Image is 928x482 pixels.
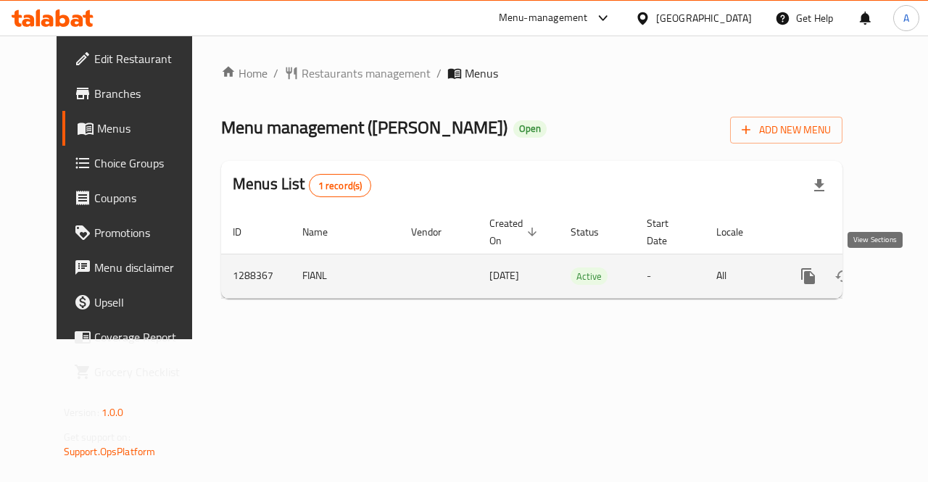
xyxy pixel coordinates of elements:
[489,266,519,285] span: [DATE]
[802,168,837,203] div: Export file
[97,120,200,137] span: Menus
[903,10,909,26] span: A
[233,223,260,241] span: ID
[62,320,212,354] a: Coverage Report
[94,154,200,172] span: Choice Groups
[62,250,212,285] a: Menu disclaimer
[94,189,200,207] span: Coupons
[791,259,826,294] button: more
[221,254,291,298] td: 1288367
[499,9,588,27] div: Menu-management
[705,254,779,298] td: All
[465,65,498,82] span: Menus
[221,65,268,82] a: Home
[513,120,547,138] div: Open
[635,254,705,298] td: -
[284,65,431,82] a: Restaurants management
[436,65,442,82] li: /
[62,354,212,389] a: Grocery Checklist
[94,294,200,311] span: Upsell
[310,179,371,193] span: 1 record(s)
[489,215,542,249] span: Created On
[62,41,212,76] a: Edit Restaurant
[62,146,212,180] a: Choice Groups
[647,215,687,249] span: Start Date
[64,442,156,461] a: Support.OpsPlatform
[513,122,547,135] span: Open
[94,328,200,346] span: Coverage Report
[273,65,278,82] li: /
[221,65,842,82] nav: breadcrumb
[101,403,124,422] span: 1.0.0
[64,403,99,422] span: Version:
[302,223,347,241] span: Name
[571,268,608,285] span: Active
[62,111,212,146] a: Menus
[291,254,399,298] td: FIANL
[302,65,431,82] span: Restaurants management
[233,173,371,197] h2: Menus List
[94,259,200,276] span: Menu disclaimer
[716,223,762,241] span: Locale
[656,10,752,26] div: [GEOGRAPHIC_DATA]
[94,50,200,67] span: Edit Restaurant
[742,121,831,139] span: Add New Menu
[62,285,212,320] a: Upsell
[730,117,842,144] button: Add New Menu
[94,85,200,102] span: Branches
[571,267,608,285] div: Active
[62,215,212,250] a: Promotions
[309,174,372,197] div: Total records count
[221,111,507,144] span: Menu management ( [PERSON_NAME] )
[571,223,618,241] span: Status
[94,224,200,241] span: Promotions
[411,223,460,241] span: Vendor
[62,180,212,215] a: Coupons
[64,428,130,446] span: Get support on:
[94,363,200,381] span: Grocery Checklist
[62,76,212,111] a: Branches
